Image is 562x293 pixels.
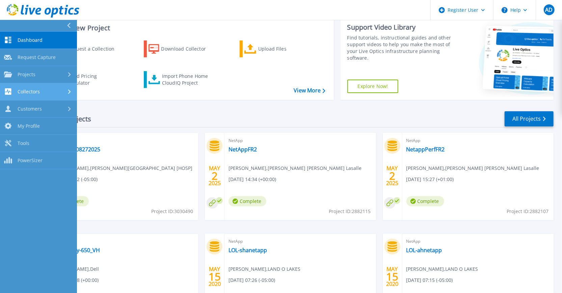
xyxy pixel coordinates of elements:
div: Request a Collection [67,42,121,56]
a: Explore Now! [347,80,399,93]
span: 15 [386,274,398,280]
div: Find tutorials, instructional guides and other support videos to help you make the most of your L... [347,34,455,61]
span: Customers [18,106,42,112]
div: Support Video Library [347,23,455,32]
span: Project ID: 3030490 [151,208,193,215]
div: MAY 2020 [208,264,221,289]
span: Complete [406,196,444,206]
a: LOL-ahnetapp [406,247,442,254]
span: [DATE] 15:27 (+01:00) [406,176,454,183]
span: 15 [209,274,221,280]
a: NetappPerfFR2 [406,146,445,153]
span: My Profile [18,123,40,129]
span: AD [545,7,553,12]
span: PowerSizer [18,157,43,164]
span: Optical Prime [51,137,194,144]
a: LOL-shanetapp [229,247,267,254]
div: MAY 2025 [208,164,221,188]
span: [PERSON_NAME] , LAND O LAKES [229,265,300,273]
span: [PERSON_NAME] , [PERSON_NAME] [PERSON_NAME] Lasalle [406,165,539,172]
span: NetApp [406,238,550,245]
span: NetApp [406,137,550,144]
a: All Projects [505,111,554,126]
span: Collectors [18,89,40,95]
span: Tools [18,140,29,146]
span: Dashboard [18,37,43,43]
span: Complete [229,196,266,206]
a: Download Collector [144,40,219,57]
div: Upload Files [258,42,312,56]
span: 2 [389,173,395,179]
span: Project ID: 2882115 [329,208,371,215]
div: MAY 2025 [386,164,399,188]
span: [DATE] 14:34 (+00:00) [229,176,276,183]
span: Request Capture [18,54,56,60]
a: NetAppFR2 [229,146,257,153]
span: [PERSON_NAME] , [PERSON_NAME] [PERSON_NAME] Lasalle [229,165,362,172]
a: Cloud Pricing Calculator [48,71,123,88]
span: [PERSON_NAME] , [PERSON_NAME][GEOGRAPHIC_DATA] [HOSP] [51,165,192,172]
div: Import Phone Home CloudIQ Project [162,73,215,86]
a: Upload Files [240,40,315,57]
div: Cloud Pricing Calculator [66,73,120,86]
a: Request a Collection [48,40,123,57]
span: NetApp [229,137,372,144]
h3: Start a New Project [48,24,325,32]
a: View More [294,87,325,94]
span: 2 [212,173,218,179]
span: Projects [18,71,35,78]
span: [DATE] 07:15 (-05:00) [406,276,453,284]
span: NetApp [229,238,372,245]
span: [PERSON_NAME] , LAND O LAKES [406,265,478,273]
span: [DATE] 07:26 (-05:00) [229,276,275,284]
span: Project ID: 2882107 [507,208,548,215]
div: Download Collector [161,42,215,56]
span: Unity [51,238,194,245]
div: MAY 2020 [386,264,399,289]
